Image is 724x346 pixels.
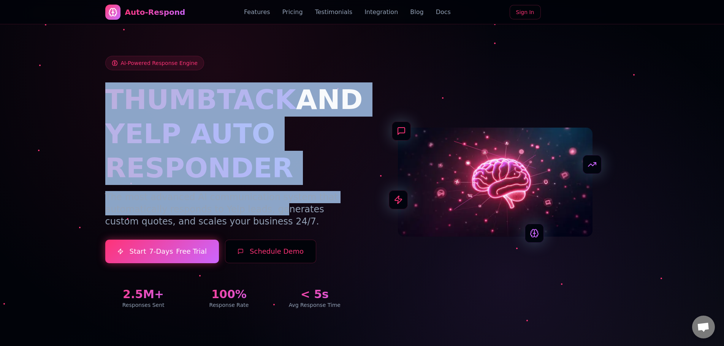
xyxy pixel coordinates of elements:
button: Schedule Demo [225,240,316,263]
iframe: Botón de Acceder con Google [543,4,623,21]
span: AI-Powered Response Engine [121,59,198,67]
p: The most advanced AI communication system that automatically responds to Yelp leads, generates cu... [105,191,353,228]
div: Auto-Respond [125,7,185,17]
a: Pricing [282,8,303,17]
a: Start7-DaysFree Trial [105,240,219,263]
div: Responses Sent [105,301,182,309]
a: Open chat [692,316,715,338]
a: Blog [410,8,423,17]
a: Sign In [510,5,541,19]
span: AND [296,84,363,115]
a: Features [244,8,270,17]
span: THUMBTACK [105,84,296,115]
div: 2.5M+ [105,288,182,301]
h1: YELP AUTO RESPONDER [105,117,353,185]
div: < 5s [276,288,353,301]
a: Docs [436,8,451,17]
div: Response Rate [191,301,267,309]
a: Integration [364,8,398,17]
span: 7-Days [149,246,173,257]
img: AI Neural Network Brain [398,128,593,237]
div: 100% [191,288,267,301]
div: Avg Response Time [276,301,353,309]
a: Auto-Respond [105,5,185,20]
a: Testimonials [315,8,353,17]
